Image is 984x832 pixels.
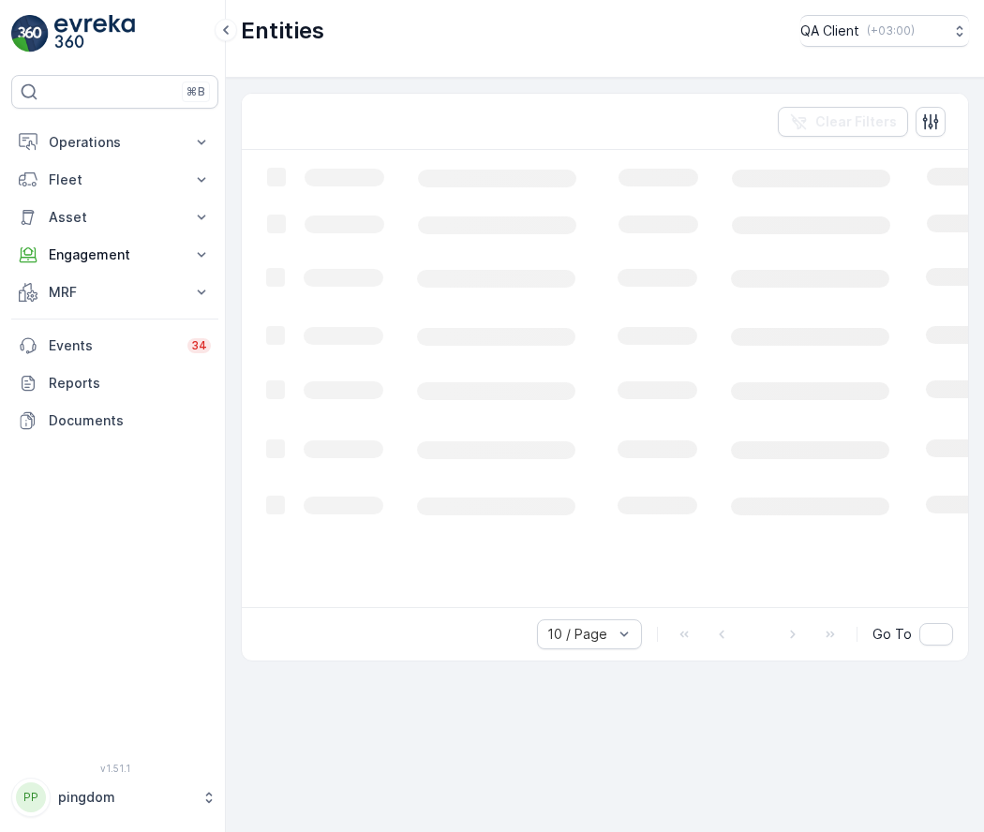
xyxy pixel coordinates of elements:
[49,245,181,264] p: Engagement
[49,171,181,189] p: Fleet
[11,124,218,161] button: Operations
[11,199,218,236] button: Asset
[11,763,218,774] span: v 1.51.1
[49,374,211,393] p: Reports
[11,402,218,439] a: Documents
[49,133,181,152] p: Operations
[186,84,205,99] p: ⌘B
[241,16,324,46] p: Entities
[11,364,218,402] a: Reports
[800,22,859,40] p: QA Client
[11,327,218,364] a: Events34
[49,283,181,302] p: MRF
[867,23,915,38] p: ( +03:00 )
[54,15,135,52] img: logo_light-DOdMpM7g.png
[11,778,218,817] button: PPpingdom
[49,208,181,227] p: Asset
[49,336,176,355] p: Events
[16,782,46,812] div: PP
[11,236,218,274] button: Engagement
[11,15,49,52] img: logo
[872,625,912,644] span: Go To
[800,15,969,47] button: QA Client(+03:00)
[11,274,218,311] button: MRF
[11,161,218,199] button: Fleet
[58,788,192,807] p: pingdom
[778,107,908,137] button: Clear Filters
[49,411,211,430] p: Documents
[191,338,207,353] p: 34
[815,112,897,131] p: Clear Filters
